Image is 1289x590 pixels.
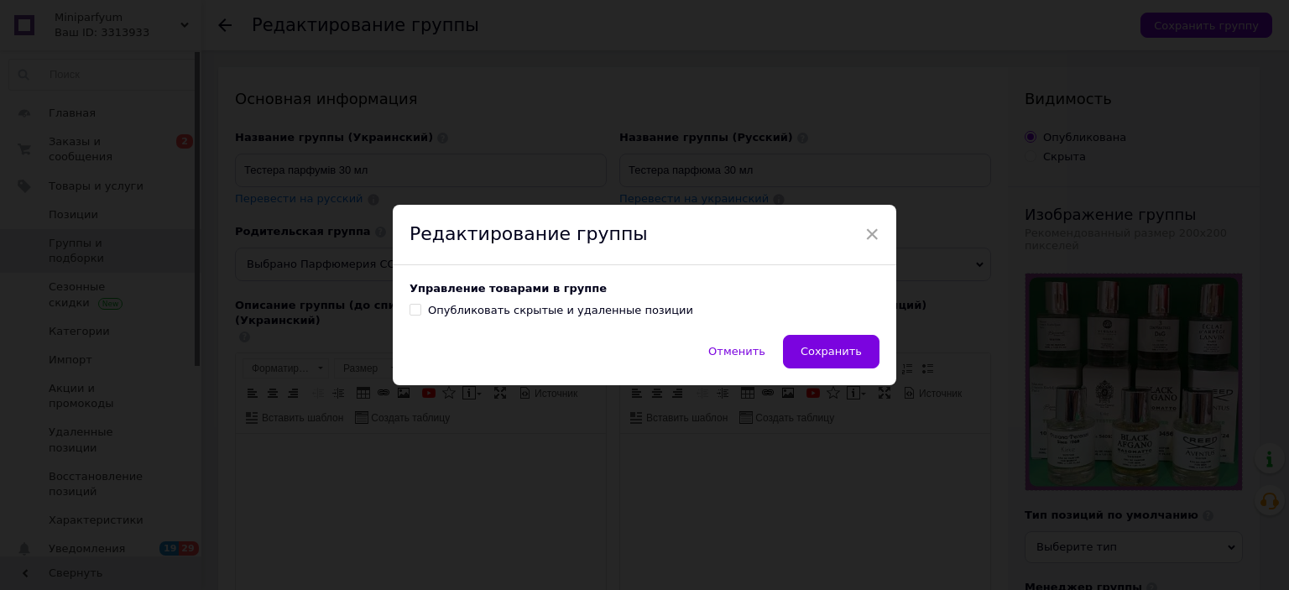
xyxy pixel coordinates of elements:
button: Сохранить [783,335,879,368]
body: Визуальный текстовый редактор, E4B0DD7C-667F-4C69-B8C1-1D4CF9B02742 [17,17,353,34]
body: Визуальный текстовый редактор, 4B2FA617-1D4D-46B7-82C9-D30A81B1D6F1 [17,17,353,34]
body: Визуальный текстовый редактор, 18C53B49-901D-4D9A-AA05-AA7E8958A888 [17,17,353,34]
span: Отменить [708,345,765,358]
div: Редактирование группы [393,205,896,265]
span: Сохранить [801,345,862,358]
button: Отменить [691,335,783,368]
div: Управление товарами в группе [410,282,879,295]
span: × [864,220,879,248]
div: Опубликовать скрытые и удаленные позиции [428,303,693,318]
body: Визуальный текстовый редактор, 3EC59A1D-819D-40F9-9DB0-CCAE2B4AFE07 [17,17,353,34]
